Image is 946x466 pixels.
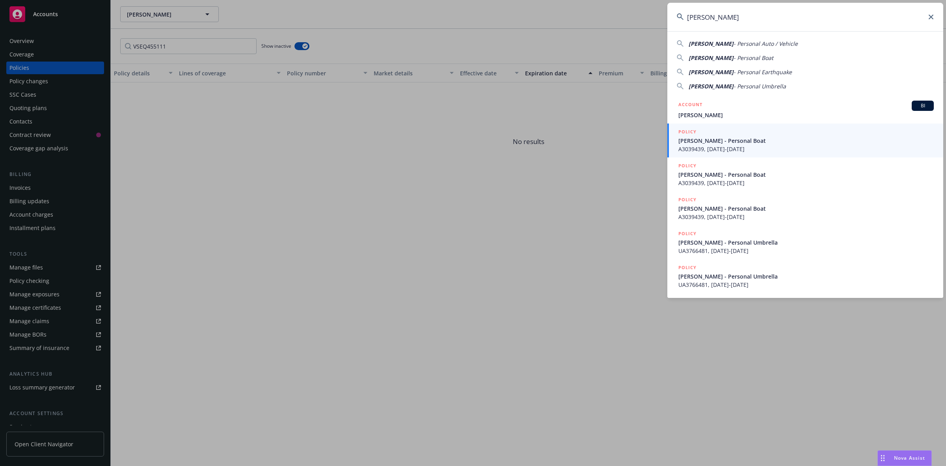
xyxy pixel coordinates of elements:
span: [PERSON_NAME] [689,82,734,90]
button: Nova Assist [877,450,932,466]
a: POLICY[PERSON_NAME] - Personal UmbrellaUA3766481, [DATE]-[DATE] [667,259,943,293]
span: - Personal Earthquake [734,68,792,76]
span: [PERSON_NAME] [689,40,734,47]
a: POLICY[PERSON_NAME] - Personal BoatA3039439, [DATE]-[DATE] [667,124,943,157]
a: ACCOUNTBI[PERSON_NAME] [667,96,943,124]
span: [PERSON_NAME] [678,111,934,119]
h5: POLICY [678,230,696,238]
span: BI [915,102,931,109]
span: UA3766481, [DATE]-[DATE] [678,247,934,255]
span: Nova Assist [894,455,925,461]
a: POLICY[PERSON_NAME] - Personal BoatA3039439, [DATE]-[DATE] [667,191,943,225]
span: [PERSON_NAME] - Personal Umbrella [678,272,934,281]
span: - Personal Auto / Vehicle [734,40,798,47]
span: [PERSON_NAME] - Personal Umbrella [678,238,934,247]
span: A3039439, [DATE]-[DATE] [678,213,934,221]
span: [PERSON_NAME] - Personal Boat [678,137,934,145]
span: - Personal Umbrella [734,82,786,90]
input: Search... [667,3,943,31]
h5: POLICY [678,162,696,170]
span: [PERSON_NAME] - Personal Boat [678,170,934,179]
span: UA3766481, [DATE]-[DATE] [678,281,934,289]
h5: POLICY [678,128,696,136]
h5: POLICY [678,196,696,204]
span: - Personal Boat [734,54,773,62]
a: POLICY[PERSON_NAME] - Personal BoatA3039439, [DATE]-[DATE] [667,157,943,191]
div: Drag to move [878,451,888,466]
span: A3039439, [DATE]-[DATE] [678,179,934,187]
h5: POLICY [678,264,696,271]
span: [PERSON_NAME] [689,68,734,76]
h5: ACCOUNT [678,101,702,110]
span: A3039439, [DATE]-[DATE] [678,145,934,153]
span: [PERSON_NAME] [689,54,734,62]
span: [PERSON_NAME] - Personal Boat [678,204,934,213]
a: POLICY[PERSON_NAME] - Personal UmbrellaUA3766481, [DATE]-[DATE] [667,225,943,259]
